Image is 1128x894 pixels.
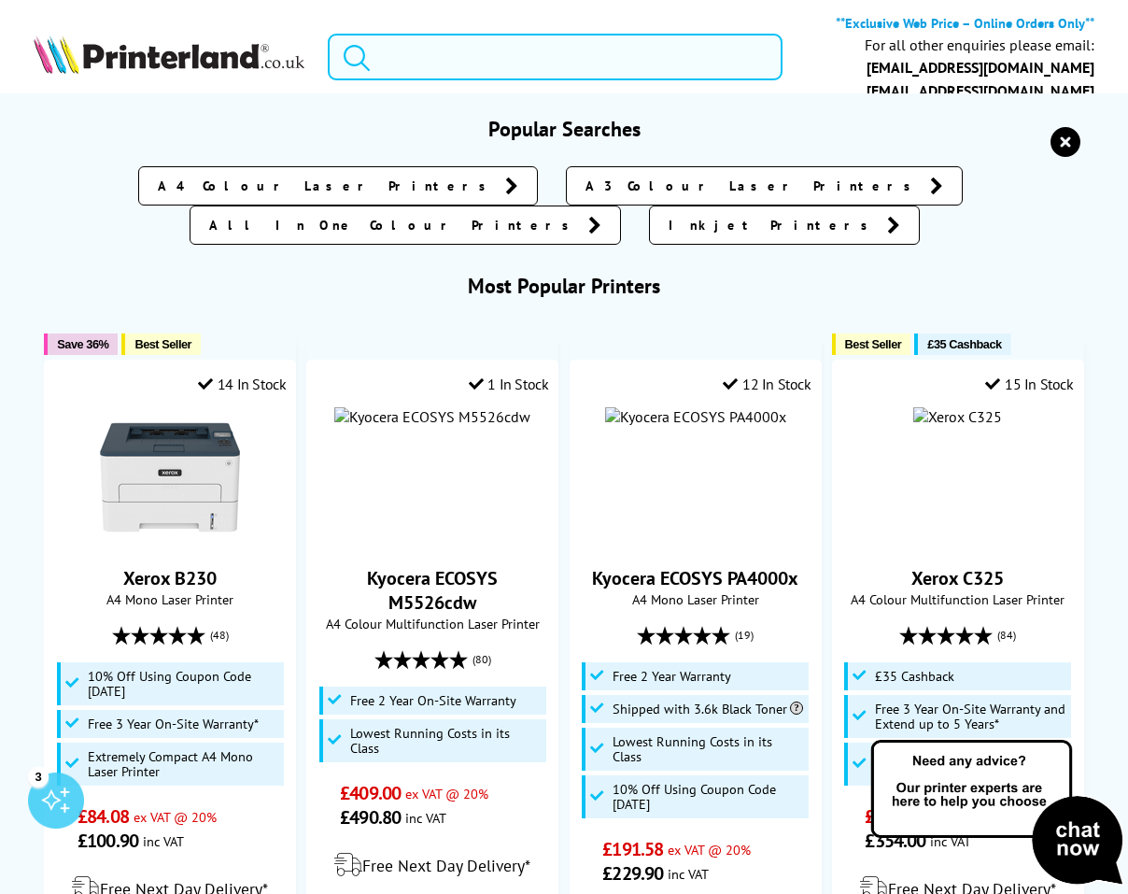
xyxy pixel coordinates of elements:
[405,809,446,827] span: inc VAT
[317,839,548,891] div: modal_delivery
[865,36,1094,54] div: For all other enquiries please email:
[592,566,798,590] a: Kyocera ECOSYS PA4000x
[602,837,663,861] span: £191.58
[913,407,1002,426] img: Xerox C325
[367,566,498,615] a: Kyocera ECOSYS M5526cdw
[723,375,811,393] div: 12 In Stock
[613,702,803,717] span: Shipped with 3.6k Black Toner
[350,726,542,756] span: Lowest Running Costs in its Class
[911,566,1004,590] a: Xerox C325
[845,337,902,351] span: Best Seller
[668,841,751,859] span: ex VAT @ 20%
[34,35,303,78] a: Printerland Logo
[927,337,1001,351] span: £35 Cashback
[100,407,240,547] img: Xerox B230
[605,407,786,426] img: Kyocera ECOSYS PA4000x
[209,216,579,234] span: All In One Colour Printers
[121,333,201,355] button: Best Seller
[134,337,191,351] span: Best Seller
[472,642,491,677] span: (80)
[914,333,1010,355] button: £35 Cashback
[317,615,548,632] span: A4 Colour Multifunction Laser Printer
[44,333,118,355] button: Save 36%
[668,865,709,883] span: inc VAT
[867,737,1128,890] img: Open Live Chat window
[405,785,488,802] span: ex VAT @ 20%
[328,34,783,80] input: Se
[88,717,259,731] span: Free 3 Year On-Site Warranty*
[54,590,286,608] span: A4 Mono Laser Printer
[28,766,49,787] div: 3
[997,617,1016,653] span: (84)
[57,337,108,351] span: Save 36%
[865,804,925,829] span: £295.00
[198,375,286,393] div: 14 In Stock
[613,669,731,684] span: Free 2 Year Warranty
[613,734,804,764] span: Lowest Running Costs in its Class
[836,14,1094,32] b: **Exclusive Web Price – Online Orders Only**
[875,669,954,684] span: £35 Cashback
[580,590,811,608] span: A4 Mono Laser Printer
[88,749,279,779] span: Extremely Compact A4 Mono Laser Printer
[842,590,1074,608] span: A4 Colour Multifunction Laser Printer
[867,58,1094,77] a: [EMAIL_ADDRESS][DOMAIN_NAME]
[735,617,754,653] span: (19)
[865,829,925,853] span: £354.00
[350,693,516,708] span: Free 2 Year On-Site Warranty
[134,808,217,826] span: ex VAT @ 20%
[985,375,1073,393] div: 15 In Stock
[669,216,878,234] span: Inkjet Printers
[34,35,303,74] img: Printerland Logo
[78,829,138,853] span: £100.90
[158,177,496,195] span: A4 Colour Laser Printers
[602,861,663,886] span: £229.90
[78,804,129,829] span: £84.08
[585,177,921,195] span: A3 Colour Laser Printers
[34,273,1094,299] h3: Most Popular Printers
[649,206,920,245] a: Inkjet Printers
[143,832,184,850] span: inc VAT
[832,333,911,355] button: Best Seller
[613,782,804,812] span: 10% Off Using Coupon Code [DATE]
[334,407,530,426] img: Kyocera ECOSYS M5526cdw
[210,617,229,653] span: (48)
[88,669,279,699] span: 10% Off Using Coupon Code [DATE]
[340,805,401,830] span: £490.80
[875,702,1066,731] span: Free 3 Year On-Site Warranty and Extend up to 5 Years*
[566,166,963,206] a: A3 Colour Laser Printers
[138,166,538,206] a: A4 Colour Laser Printers
[100,532,240,551] a: Xerox B230
[867,81,1094,100] a: [EMAIL_ADDRESS][DOMAIN_NAME]
[340,781,401,805] span: £409.00
[34,116,1094,142] h3: Popular Searches
[190,206,621,245] a: All In One Colour Printers
[469,375,549,393] div: 1 In Stock
[123,566,217,590] a: Xerox B230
